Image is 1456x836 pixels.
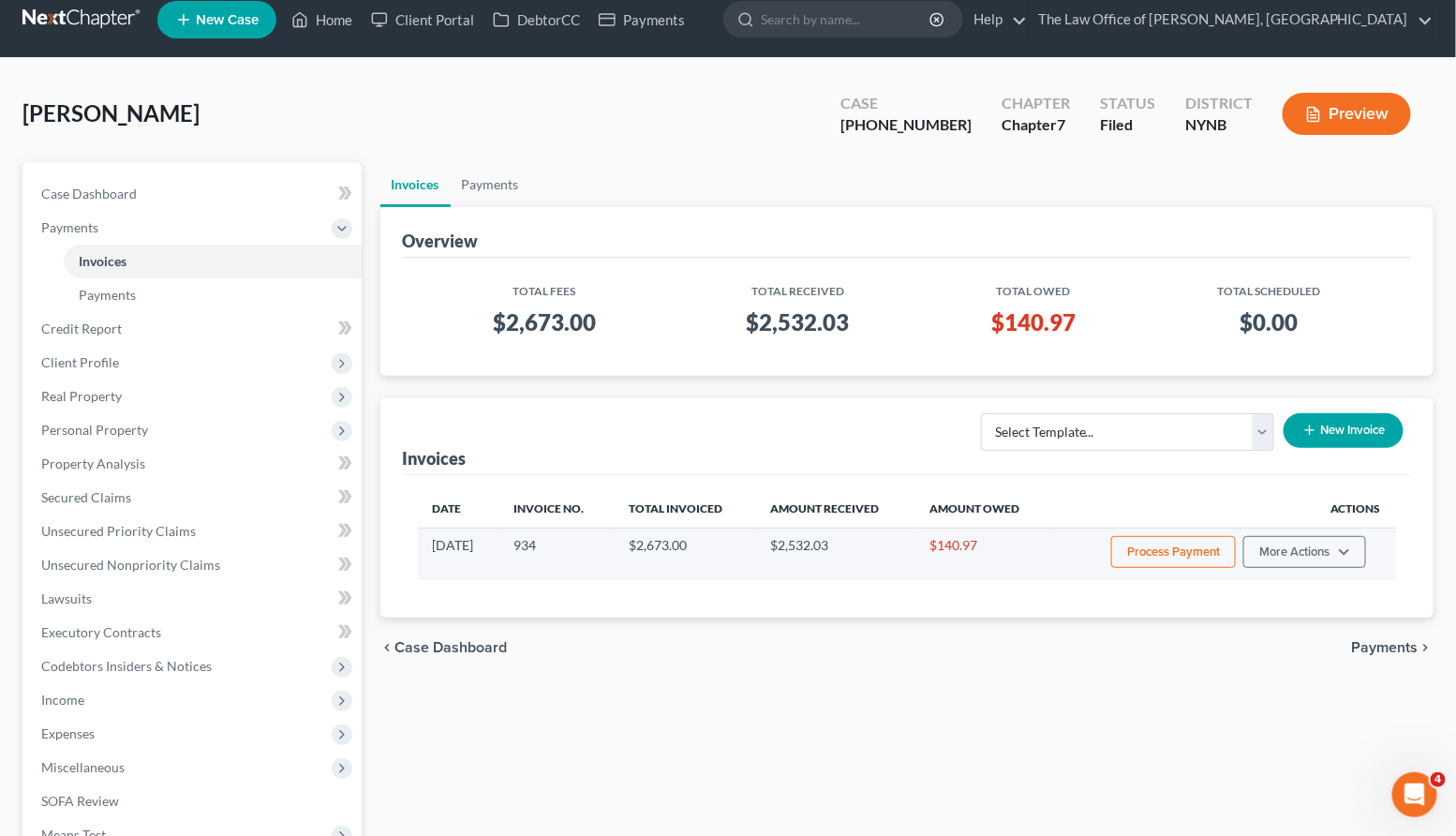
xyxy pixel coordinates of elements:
h3: $140.97 [940,307,1128,337]
div: [PHONE_NUMBER] [840,114,972,136]
div: Case [840,93,972,114]
button: chevron_left Case Dashboard [380,640,508,655]
span: Real Property [41,388,122,404]
div: NYNB [1185,114,1253,136]
span: Case Dashboard [41,186,137,202]
div: Chapter [1002,93,1070,114]
span: Payments [1352,640,1419,655]
span: Case Dashboard [395,640,508,655]
th: Total Owed [925,273,1143,300]
a: Help [964,3,1027,37]
div: Overview [403,230,479,252]
span: Payments [79,287,136,303]
a: DebtorCC [483,3,589,37]
span: New Case [196,13,259,27]
a: Property Analysis [26,447,362,481]
input: Search by name... [761,2,932,37]
i: chevron_left [380,640,395,655]
span: SOFA Review [41,793,119,809]
iframe: Intercom live chat [1392,772,1437,817]
a: Payments [589,3,694,37]
span: Executory Contracts [41,624,161,640]
td: $2,532.03 [756,528,915,580]
span: 7 [1057,115,1065,133]
span: Property Analysis [41,455,145,471]
a: Case Dashboard [26,177,362,211]
span: Invoices [79,253,126,269]
span: Client Profile [41,354,119,370]
button: More Actions [1243,536,1366,568]
a: Unsecured Nonpriority Claims [26,548,362,582]
button: New Invoice [1284,413,1404,448]
th: Amount Owed [914,490,1052,528]
th: Total Scheduled [1142,273,1396,300]
h3: $0.00 [1157,307,1381,337]
a: SOFA Review [26,784,362,818]
div: Status [1100,93,1155,114]
span: Credit Report [41,321,122,336]
span: Expenses [41,725,95,741]
h3: $2,532.03 [686,307,910,337]
td: $2,673.00 [614,528,755,580]
a: The Law Office of [PERSON_NAME], [GEOGRAPHIC_DATA] [1029,3,1433,37]
i: chevron_right [1419,640,1434,655]
a: Secured Claims [26,481,362,515]
th: Actions [1052,490,1396,528]
span: [PERSON_NAME] [22,99,200,127]
span: Unsecured Priority Claims [41,523,196,539]
th: Total Invoiced [614,490,755,528]
a: Invoices [64,245,362,278]
td: [DATE] [418,528,499,580]
th: Total Fees [418,273,672,300]
button: Process Payment [1111,536,1236,568]
a: Credit Report [26,312,362,346]
div: District [1185,93,1253,114]
a: Invoices [380,162,451,207]
span: Secured Claims [41,489,131,505]
span: Codebtors Insiders & Notices [41,658,212,674]
a: Payments [64,278,362,312]
h3: $2,673.00 [433,307,657,337]
a: Payments [451,162,530,207]
a: Home [282,3,362,37]
a: Executory Contracts [26,616,362,649]
div: Chapter [1002,114,1070,136]
td: $140.97 [914,528,1052,580]
span: Lawsuits [41,590,92,606]
span: Miscellaneous [41,759,125,775]
a: Unsecured Priority Claims [26,515,362,548]
th: Date [418,490,499,528]
span: Unsecured Nonpriority Claims [41,557,220,573]
div: Invoices [403,447,467,470]
div: Filed [1100,114,1155,136]
button: Preview [1283,93,1411,135]
span: 4 [1431,772,1446,787]
th: Total Received [671,273,925,300]
span: Payments [41,219,98,235]
span: Personal Property [41,422,148,438]
a: Lawsuits [26,582,362,616]
td: 934 [499,528,615,580]
th: Amount Received [756,490,915,528]
th: Invoice No. [499,490,615,528]
span: Income [41,692,84,708]
button: Payments chevron_right [1352,640,1434,655]
a: Client Portal [362,3,483,37]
